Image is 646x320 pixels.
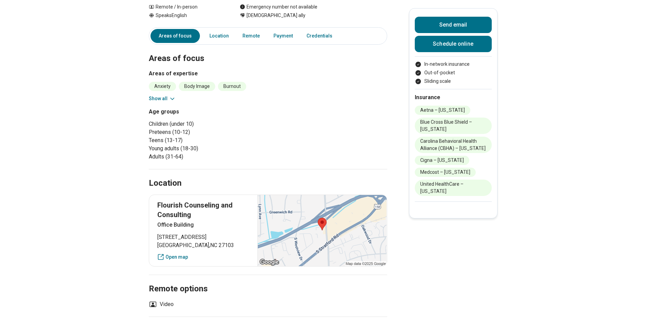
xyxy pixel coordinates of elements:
[247,12,305,19] span: [DEMOGRAPHIC_DATA] ally
[151,29,200,43] a: Areas of focus
[205,29,233,43] a: Location
[157,254,250,261] a: Open map
[149,153,265,161] li: Adults (31-64)
[415,156,469,165] li: Cigna – [US_STATE]
[415,17,492,33] button: Send email
[238,29,264,43] a: Remote
[240,3,317,11] div: Emergency number not available
[149,267,387,295] h2: Remote options
[269,29,297,43] a: Payment
[415,61,492,68] li: In-network insurance
[179,82,215,91] li: Body Image
[415,118,492,134] li: Blue Cross Blue Shield – [US_STATE]
[149,82,176,91] li: Anxiety
[415,137,492,153] li: Carolina Behavioral Health Alliance (CBHA) – [US_STATE]
[157,233,250,241] span: [STREET_ADDRESS]
[415,36,492,52] a: Schedule online
[149,300,174,308] li: Video
[415,69,492,76] li: Out-of-pocket
[157,221,250,229] p: Office Building
[149,36,387,64] h2: Areas of focus
[415,61,492,85] ul: Payment options
[415,168,476,177] li: Medcost – [US_STATE]
[157,241,250,249] span: [GEOGRAPHIC_DATA] , NC 27103
[149,108,265,116] h3: Age groups
[415,106,470,115] li: Aetna – [US_STATE]
[149,12,226,19] div: Speaks English
[302,29,341,43] a: Credentials
[149,144,265,153] li: Young adults (18-30)
[149,70,387,78] h3: Areas of expertise
[415,78,492,85] li: Sliding scale
[157,200,250,219] p: Flourish Counseling and Consulting
[218,82,246,91] li: Burnout
[149,120,265,128] li: Children (under 10)
[149,178,182,189] h2: Location
[415,93,492,102] h2: Insurance
[415,180,492,196] li: United HealthCare – [US_STATE]
[149,3,226,11] div: Remote / In-person
[149,136,265,144] li: Teens (13-17)
[149,128,265,136] li: Preteens (10-12)
[149,95,176,102] button: Show all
